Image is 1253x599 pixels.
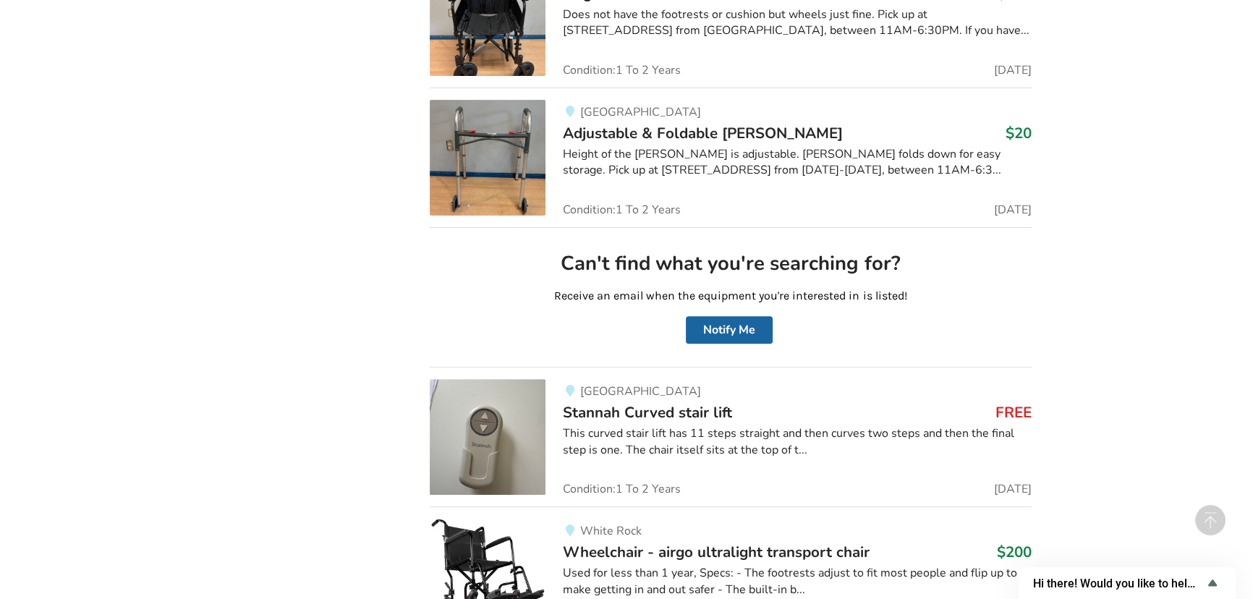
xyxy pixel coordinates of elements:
[563,402,732,422] span: Stannah Curved stair lift
[686,316,773,344] button: Notify Me
[994,204,1032,216] span: [DATE]
[563,7,1031,40] div: Does not have the footrests or cushion but wheels just fine. Pick up at [STREET_ADDRESS] from [GE...
[1033,577,1204,590] span: Hi there! Would you like to help us improve AssistList?
[563,64,681,76] span: Condition: 1 To 2 Years
[563,123,843,143] span: Adjustable & Foldable [PERSON_NAME]
[430,88,1031,227] a: mobility-adjustable & foldable walker[GEOGRAPHIC_DATA]Adjustable & Foldable [PERSON_NAME]$20Heigh...
[563,483,681,495] span: Condition: 1 To 2 Years
[1006,124,1032,143] h3: $20
[563,565,1031,598] div: Used for less than 1 year, Specs: - The footrests adjust to fit most people and flip up to make g...
[997,543,1032,561] h3: $200
[441,288,1019,305] p: Receive an email when the equipment you're interested in is listed!
[563,542,870,562] span: Wheelchair - airgo ultralight transport chair
[1033,574,1221,592] button: Show survey - Hi there! Would you like to help us improve AssistList?
[995,403,1032,422] h3: FREE
[580,104,701,120] span: [GEOGRAPHIC_DATA]
[563,425,1031,459] div: This curved stair lift has 11 steps straight and then curves two steps and then the final step is...
[563,204,681,216] span: Condition: 1 To 2 Years
[580,383,701,399] span: [GEOGRAPHIC_DATA]
[441,251,1019,276] h2: Can't find what you're searching for?
[994,483,1032,495] span: [DATE]
[430,100,545,216] img: mobility-adjustable & foldable walker
[580,523,642,539] span: White Rock
[430,379,545,495] img: mobility-stannah curved stair lift
[994,64,1032,76] span: [DATE]
[563,146,1031,179] div: Height of the [PERSON_NAME] is adjustable. [PERSON_NAME] folds down for easy storage. Pick up at ...
[430,367,1031,506] a: mobility-stannah curved stair lift[GEOGRAPHIC_DATA]Stannah Curved stair liftFREEThis curved stair...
